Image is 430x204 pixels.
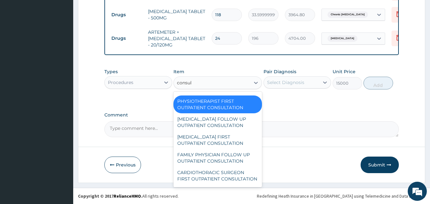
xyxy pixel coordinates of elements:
[114,193,141,199] a: RelianceHMO
[108,32,145,44] td: Drugs
[173,185,262,202] div: [MEDICAL_DATA] FOLLOW UP OUTPATIENT CONSULTATION
[145,26,208,51] td: ARTEMETER + [MEDICAL_DATA] TABLET - 20/120MG
[108,79,133,86] div: Procedures
[328,11,368,18] span: Chronic [MEDICAL_DATA]
[33,36,107,44] div: Chat with us now
[328,35,357,42] span: [MEDICAL_DATA]
[267,79,304,86] div: Select Diagnosis
[3,136,121,158] textarea: Type your message and hit 'Enter'
[12,32,26,48] img: d_794563401_company_1708531726252_794563401
[104,112,399,118] label: Comment
[173,131,262,149] div: [MEDICAL_DATA] FIRST OUTPATIENT CONSULTATION
[361,157,399,173] button: Submit
[108,9,145,21] td: Drugs
[173,68,184,75] label: Item
[173,113,262,131] div: [MEDICAL_DATA] FOLLOW UP OUTPATIENT CONSULTATION
[363,77,393,89] button: Add
[104,3,120,18] div: Minimize live chat window
[104,157,141,173] button: Previous
[173,167,262,185] div: CARDIOTHORACIC SURGEON FIRST OUTPATIENT CONSULTATION
[145,5,208,24] td: [MEDICAL_DATA] TABLET - 500MG
[78,193,142,199] strong: Copyright © 2017 .
[73,188,430,204] footer: All rights reserved.
[37,61,88,126] span: We're online!
[104,69,118,74] label: Types
[333,68,356,75] label: Unit Price
[264,68,296,75] label: Pair Diagnosis
[173,149,262,167] div: FAMILY PHYSICIAN FOLLOW UP OUTPATIENT CONSULTATION
[257,193,425,199] div: Redefining Heath Insurance in [GEOGRAPHIC_DATA] using Telemedicine and Data Science!
[173,95,262,113] div: PHYSIOTHERAPIST FIRST OUTPATIENT CONSULTATION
